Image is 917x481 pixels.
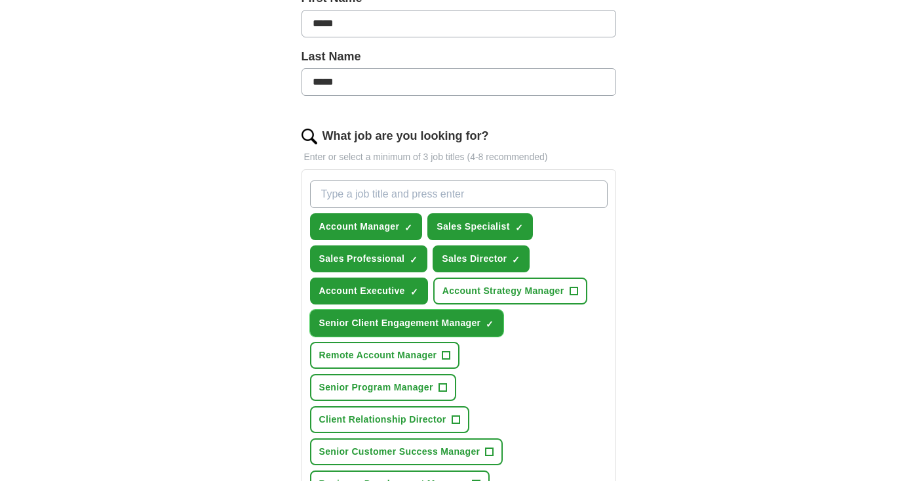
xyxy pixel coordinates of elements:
[319,348,437,362] span: Remote Account Manager
[410,287,418,297] span: ✓
[310,278,428,304] button: Account Executive✓
[310,213,423,240] button: Account Manager✓
[433,278,587,304] button: Account Strategy Manager
[310,438,503,465] button: Senior Customer Success Manager
[512,255,520,265] span: ✓
[319,252,405,266] span: Sales Professional
[442,284,564,298] span: Account Strategy Manager
[322,127,489,145] label: What job are you looking for?
[310,245,428,272] button: Sales Professional✓
[410,255,418,265] span: ✓
[433,245,530,272] button: Sales Director✓
[310,406,469,433] button: Client Relationship Director
[310,180,608,208] input: Type a job title and press enter
[427,213,532,240] button: Sales Specialist✓
[319,284,405,298] span: Account Executive
[515,222,523,233] span: ✓
[310,310,504,337] button: Senior Client Engagement Manager✓
[310,342,460,369] button: Remote Account Manager
[319,413,446,427] span: Client Relationship Director
[404,222,412,233] span: ✓
[319,381,433,394] span: Senior Program Manager
[442,252,507,266] span: Sales Director
[319,316,481,330] span: Senior Client Engagement Manager
[302,48,616,66] label: Last Name
[486,319,494,329] span: ✓
[302,129,317,144] img: search.png
[302,150,616,164] p: Enter or select a minimum of 3 job titles (4-8 recommended)
[310,374,456,401] button: Senior Program Manager
[319,220,400,234] span: Account Manager
[437,220,509,234] span: Sales Specialist
[319,445,480,459] span: Senior Customer Success Manager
